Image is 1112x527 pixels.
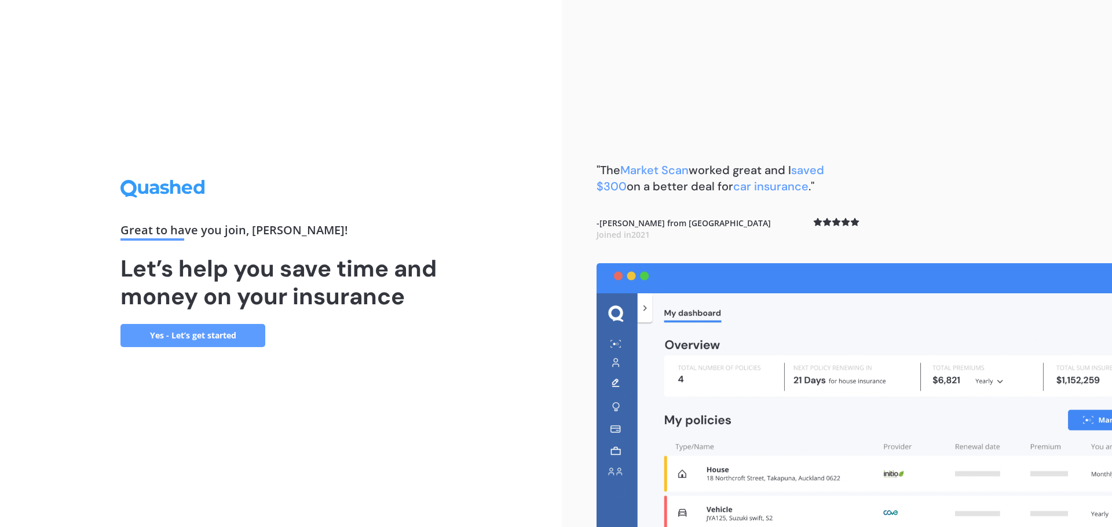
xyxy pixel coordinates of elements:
[597,218,771,240] b: - [PERSON_NAME] from [GEOGRAPHIC_DATA]
[120,224,441,241] div: Great to have you join , [PERSON_NAME] !
[733,179,809,194] span: car insurance
[597,229,650,240] span: Joined in 2021
[620,163,689,178] span: Market Scan
[597,263,1112,527] img: dashboard.webp
[120,324,265,347] a: Yes - Let’s get started
[597,163,824,194] span: saved $300
[597,163,824,194] b: "The worked great and I on a better deal for ."
[120,255,441,310] h1: Let’s help you save time and money on your insurance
